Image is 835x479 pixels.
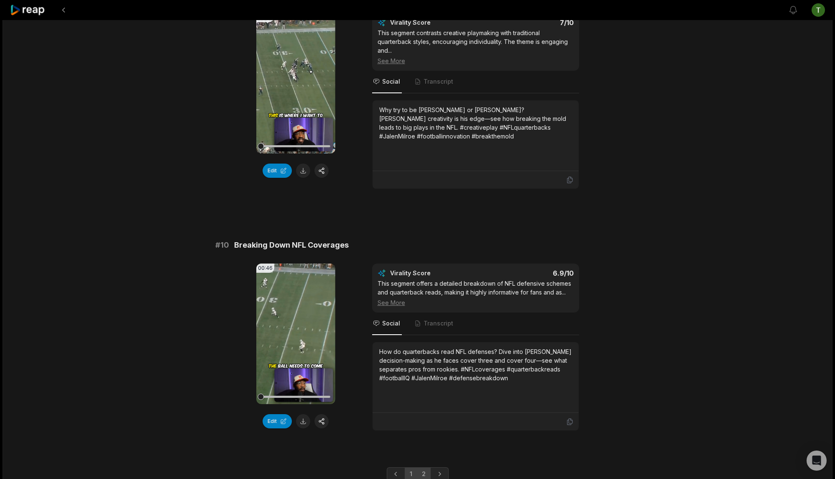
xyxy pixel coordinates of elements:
[263,164,292,178] button: Edit
[379,347,572,382] div: How do quarterbacks read NFL defenses? Dive into [PERSON_NAME] decision-making as he faces cover ...
[382,319,400,328] span: Social
[378,56,574,65] div: See More
[234,239,349,251] span: Breaking Down NFL Coverages
[256,13,335,154] video: Your browser does not support mp4 format.
[390,18,480,27] div: Virality Score
[372,313,579,335] nav: Tabs
[424,77,453,86] span: Transcript
[256,264,335,404] video: Your browser does not support mp4 format.
[372,71,579,93] nav: Tabs
[484,269,574,277] div: 6.9 /10
[378,279,574,307] div: This segment offers a detailed breakdown of NFL defensive schemes and quarterback reads, making i...
[378,28,574,65] div: This segment contrasts creative playmaking with traditional quarterback styles, encouraging indiv...
[807,451,827,471] div: Open Intercom Messenger
[390,269,480,277] div: Virality Score
[424,319,453,328] span: Transcript
[378,298,574,307] div: See More
[379,105,572,141] div: Why try to be [PERSON_NAME] or [PERSON_NAME]? [PERSON_NAME] creativity is his edge—see how breaki...
[382,77,400,86] span: Social
[215,239,229,251] span: # 10
[263,414,292,428] button: Edit
[484,18,574,27] div: 7 /10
